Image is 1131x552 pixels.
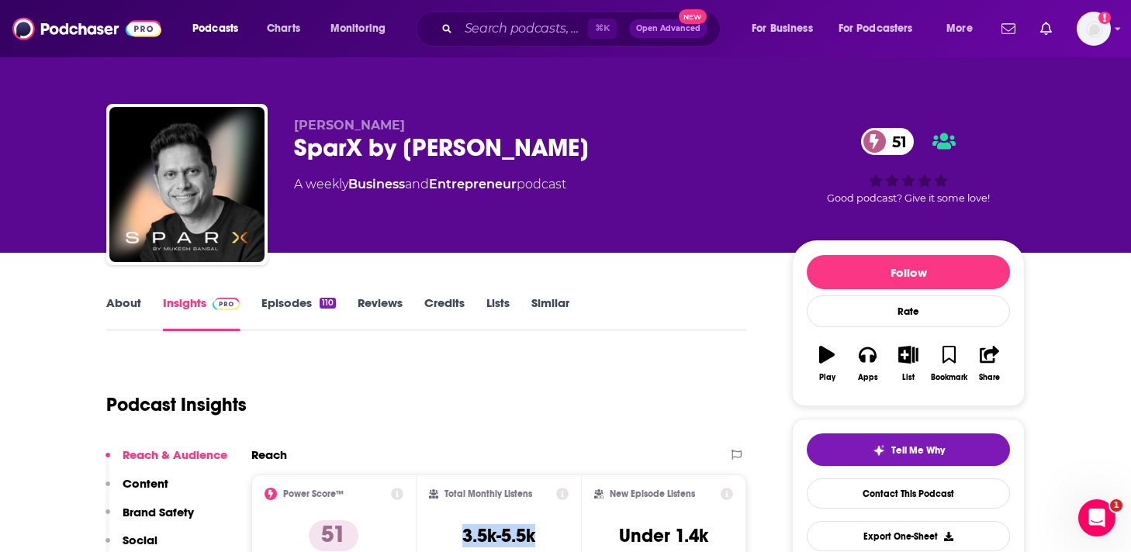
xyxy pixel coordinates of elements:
[629,19,707,38] button: Open AdvancedNew
[123,505,194,519] p: Brand Safety
[979,373,1000,382] div: Share
[1077,12,1111,46] img: User Profile
[807,255,1010,289] button: Follow
[257,16,310,41] a: Charts
[819,373,835,382] div: Play
[995,16,1022,42] a: Show notifications dropdown
[12,14,161,43] img: Podchaser - Follow, Share and Rate Podcasts
[486,295,510,331] a: Lists
[873,444,885,457] img: tell me why sparkle
[807,433,1010,466] button: tell me why sparkleTell Me Why
[619,524,708,547] h3: Under 1.4k
[431,11,735,47] div: Search podcasts, credits, & more...
[1078,499,1115,536] iframe: Intercom live chat
[105,476,168,505] button: Content
[807,295,1010,327] div: Rate
[109,107,265,262] img: SparX by Mukesh Bansal
[1110,499,1122,512] span: 1
[105,505,194,533] button: Brand Safety
[807,336,847,392] button: Play
[531,295,569,331] a: Similar
[588,19,617,39] span: ⌘ K
[106,295,141,331] a: About
[970,336,1010,392] button: Share
[320,298,336,309] div: 110
[444,488,532,499] h2: Total Monthly Listens
[294,175,566,194] div: A weekly podcast
[462,524,535,547] h3: 3.5k-5.5k
[458,16,588,41] input: Search podcasts, credits, & more...
[429,177,517,191] a: Entrepreneur
[902,373,915,382] div: List
[752,18,813,40] span: For Business
[807,521,1010,551] button: Export One-Sheet
[828,16,936,41] button: open menu
[891,444,945,457] span: Tell Me Why
[424,295,465,331] a: Credits
[858,373,878,382] div: Apps
[679,9,707,24] span: New
[192,18,238,40] span: Podcasts
[931,373,967,382] div: Bookmark
[163,295,240,331] a: InsightsPodchaser Pro
[929,336,969,392] button: Bookmark
[358,295,403,331] a: Reviews
[636,25,700,33] span: Open Advanced
[294,118,405,133] span: [PERSON_NAME]
[741,16,832,41] button: open menu
[807,478,1010,509] a: Contact This Podcast
[309,520,358,551] p: 51
[123,447,227,462] p: Reach & Audience
[827,192,990,204] span: Good podcast? Give it some love!
[283,488,344,499] h2: Power Score™
[839,18,913,40] span: For Podcasters
[1098,12,1111,24] svg: Add a profile image
[888,336,929,392] button: List
[792,118,1025,214] div: 51Good podcast? Give it some love!
[123,533,157,547] p: Social
[348,177,405,191] a: Business
[123,476,168,491] p: Content
[251,447,287,462] h2: Reach
[267,18,300,40] span: Charts
[330,18,386,40] span: Monitoring
[106,393,247,416] h1: Podcast Insights
[405,177,429,191] span: and
[105,447,227,476] button: Reach & Audience
[847,336,887,392] button: Apps
[213,298,240,310] img: Podchaser Pro
[877,128,915,155] span: 51
[320,16,406,41] button: open menu
[1034,16,1058,42] a: Show notifications dropdown
[936,16,992,41] button: open menu
[261,295,336,331] a: Episodes110
[1077,12,1111,46] span: Logged in as hsmelter
[1077,12,1111,46] button: Show profile menu
[610,488,695,499] h2: New Episode Listens
[182,16,258,41] button: open menu
[946,18,973,40] span: More
[861,128,915,155] a: 51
